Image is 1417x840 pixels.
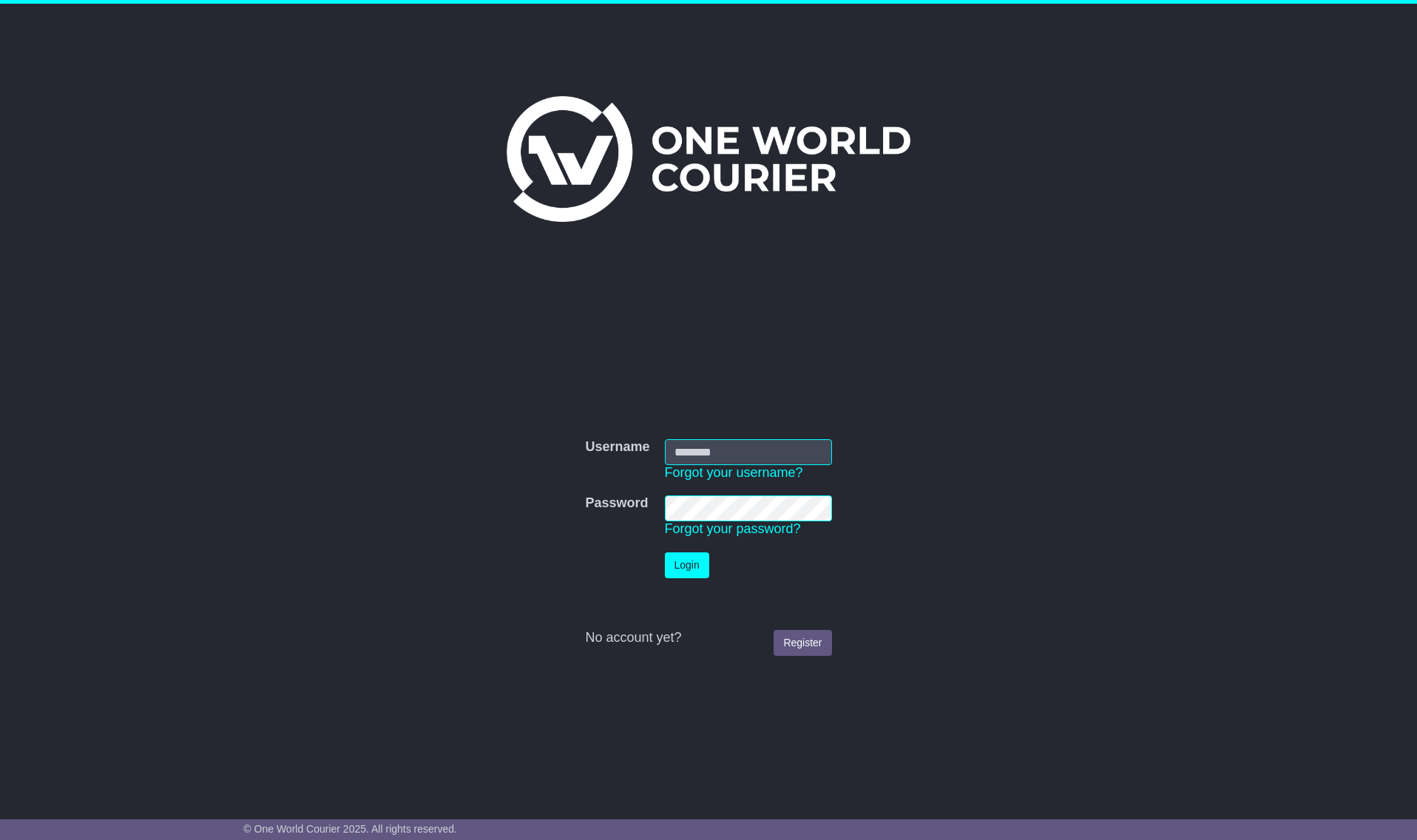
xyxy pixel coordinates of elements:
span: © One World Courier 2025. All rights reserved. [243,823,457,835]
a: Register [774,630,831,656]
a: Forgot your password? [665,521,801,536]
a: Forgot your username? [665,465,803,480]
img: One World [507,96,910,222]
label: Password [585,495,648,512]
label: Username [585,439,649,455]
div: No account yet? [585,630,831,646]
button: Login [665,552,709,578]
